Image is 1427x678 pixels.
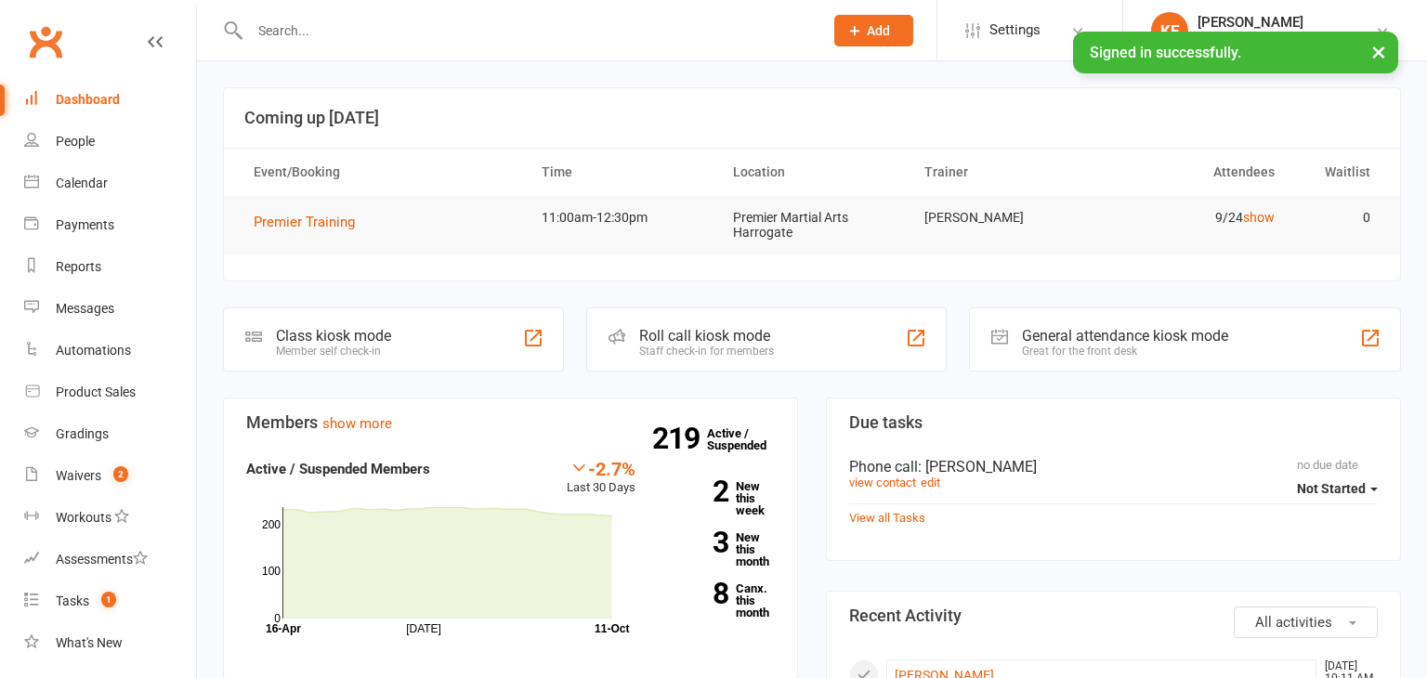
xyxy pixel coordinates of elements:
th: Waitlist [1291,149,1387,196]
a: Tasks 1 [24,580,196,622]
div: General attendance kiosk mode [1022,327,1228,345]
div: Phone call [849,458,1378,476]
a: Workouts [24,497,196,539]
td: Premier Martial Arts Harrogate [716,196,908,254]
a: Reports [24,246,196,288]
a: Waivers 2 [24,455,196,497]
div: What's New [56,635,123,650]
a: Product Sales [24,372,196,413]
a: show more [322,415,392,432]
a: Clubworx [22,19,69,65]
span: Signed in successfully. [1090,44,1241,61]
div: Payments [56,217,114,232]
strong: Active / Suspended Members [246,461,430,477]
a: What's New [24,622,196,664]
div: Messages [56,301,114,316]
div: Class kiosk mode [276,327,391,345]
input: Search... [244,18,810,44]
span: 1 [101,592,116,607]
span: Settings [989,9,1041,51]
a: Messages [24,288,196,330]
div: Product Sales [56,385,136,399]
h3: Recent Activity [849,606,1378,625]
button: Premier Training [254,211,368,233]
a: Payments [24,204,196,246]
a: 3New this month [663,531,775,567]
span: : [PERSON_NAME] [918,458,1037,476]
div: Gradings [56,426,109,441]
a: 2New this week [663,480,775,516]
td: 0 [1291,196,1387,240]
div: Automations [56,343,131,358]
a: Dashboard [24,79,196,121]
div: Waivers [56,468,101,483]
div: Staff check-in for members [639,345,774,358]
button: All activities [1234,606,1378,638]
a: People [24,121,196,163]
div: Tasks [56,593,89,608]
td: 9/24 [1099,196,1290,240]
a: edit [921,476,940,489]
div: Calendar [56,176,108,190]
div: Reports [56,259,101,274]
div: KE [1151,12,1188,49]
a: view contact [849,476,916,489]
th: Trainer [908,149,1099,196]
a: 8Canx. this month [663,582,775,619]
a: Calendar [24,163,196,204]
div: Dashboard [56,92,120,107]
span: Premier Training [254,214,355,230]
a: 219Active / Suspended [707,413,789,465]
a: Gradings [24,413,196,455]
div: Assessments [56,552,148,567]
div: [PERSON_NAME] [1198,14,1375,31]
h3: Coming up [DATE] [244,109,1380,127]
td: [PERSON_NAME] [908,196,1099,240]
div: -2.7% [567,458,635,478]
span: All activities [1255,614,1332,631]
button: × [1362,32,1395,72]
div: Member self check-in [276,345,391,358]
span: Add [867,23,890,38]
strong: 2 [663,477,728,505]
a: View all Tasks [849,511,925,525]
th: Attendees [1099,149,1290,196]
a: Automations [24,330,196,372]
div: Roll call kiosk mode [639,327,774,345]
th: Location [716,149,908,196]
th: Time [525,149,716,196]
h3: Members [246,413,775,432]
a: Assessments [24,539,196,580]
strong: 3 [663,528,728,556]
button: Not Started [1297,472,1378,505]
strong: 8 [663,580,728,607]
a: show [1243,210,1275,225]
div: Last 30 Days [567,458,635,498]
div: Great for the front desk [1022,345,1228,358]
h3: Due tasks [849,413,1378,432]
div: Premier Martial Arts Harrogate [1198,31,1375,47]
button: Add [834,15,913,46]
td: 11:00am-12:30pm [525,196,716,240]
span: 2 [113,466,128,482]
th: Event/Booking [237,149,525,196]
span: Not Started [1297,481,1366,496]
div: Workouts [56,510,111,525]
strong: 219 [652,424,707,452]
div: People [56,134,95,149]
